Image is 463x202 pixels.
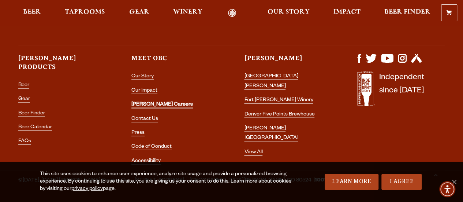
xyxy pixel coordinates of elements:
[329,9,365,17] a: Impact
[325,174,378,190] a: Learn More
[18,82,29,89] a: Beer
[131,116,158,122] a: Contact Us
[18,139,31,145] a: FAQs
[244,54,332,69] h3: [PERSON_NAME]
[357,59,361,65] a: Visit us on Facebook
[173,9,202,15] span: Winery
[131,144,172,150] a: Code of Conduct
[244,126,298,142] a: [PERSON_NAME] [GEOGRAPHIC_DATA]
[168,9,207,17] a: Winery
[71,186,103,192] a: privacy policy
[131,158,161,165] a: Accessibility
[380,9,435,17] a: Beer Finder
[366,59,377,65] a: Visit us on X (formerly Twitter)
[18,96,30,103] a: Gear
[18,111,45,117] a: Beer Finder
[131,54,219,69] h3: Meet OBC
[18,125,52,131] a: Beer Calendar
[439,181,455,197] div: Accessibility Menu
[244,150,262,156] a: View All
[131,130,145,136] a: Press
[129,9,149,15] span: Gear
[244,98,313,104] a: Fort [PERSON_NAME] Winery
[219,9,246,17] a: Odell Home
[40,171,296,193] div: This site uses cookies to enhance user experience, analyze site usage and provide a personalized ...
[244,74,298,89] a: [GEOGRAPHIC_DATA][PERSON_NAME]
[18,9,46,17] a: Beer
[18,54,106,77] h3: [PERSON_NAME] Products
[23,9,41,15] span: Beer
[381,59,393,65] a: Visit us on YouTube
[398,59,407,65] a: Visit us on Instagram
[384,9,430,15] span: Beer Finder
[131,88,157,94] a: Our Impact
[124,9,154,17] a: Gear
[244,112,314,118] a: Denver Five Points Brewhouse
[411,59,422,65] a: Visit us on Untappd
[381,174,422,190] a: I Agree
[65,9,105,15] span: Taprooms
[268,9,310,15] span: Our Story
[263,9,314,17] a: Our Story
[379,71,424,110] p: Independent since [DATE]
[131,74,154,80] a: Our Story
[60,9,110,17] a: Taprooms
[131,102,193,109] a: [PERSON_NAME] Careers
[333,9,361,15] span: Impact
